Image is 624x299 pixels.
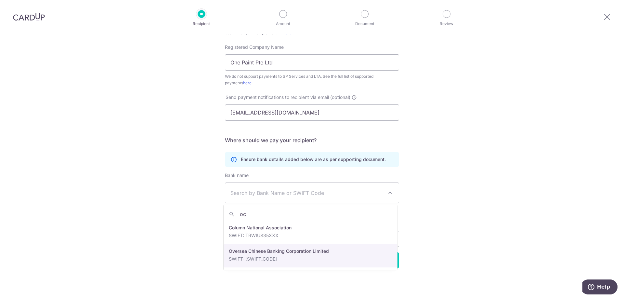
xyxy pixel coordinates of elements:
[341,20,389,27] p: Document
[177,20,226,27] p: Recipient
[225,73,399,86] div: We do not support payments to SP Services and LTA. See the full list of supported payments .
[229,232,392,239] p: SWIFT: TRWIUS35XXX
[230,189,383,197] span: Search by Bank Name or SWIFT Code
[243,80,252,85] a: here
[15,5,28,10] span: Help
[225,44,284,50] span: Registered Company Name
[229,256,392,262] p: SWIFT: [SWIFT_CODE]
[225,172,249,179] label: Bank name
[226,94,350,101] span: Send payment notifications to recipient via email (optional)
[13,13,45,21] img: CardUp
[229,224,392,231] p: Column National Association
[241,156,386,163] p: Ensure bank details added below are as per supporting document.
[422,20,471,27] p: Review
[229,248,392,254] p: Oversea Chinese Banking Corporation Limited
[225,136,399,144] h5: Where should we pay your recipient?
[225,104,399,121] input: Enter email address
[582,279,617,296] iframe: Opens a widget where you can find more information
[259,20,307,27] p: Amount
